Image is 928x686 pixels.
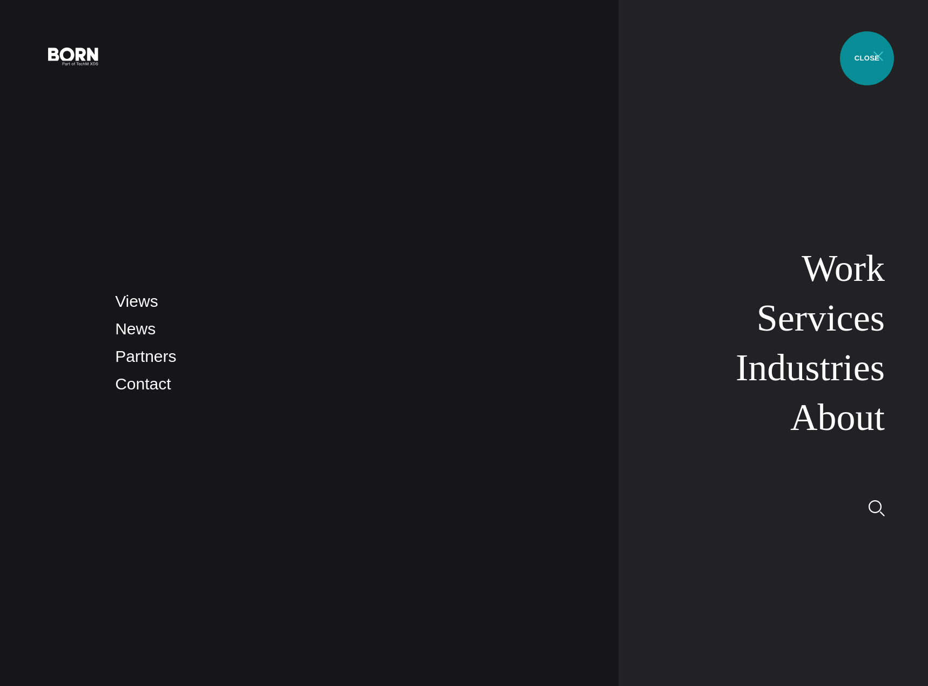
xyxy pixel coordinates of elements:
a: Contact [115,375,171,393]
button: Open [865,44,891,67]
a: Industries [736,347,885,388]
img: Search [869,500,885,516]
a: Work [802,247,885,289]
a: Services [757,297,885,339]
a: Partners [115,347,176,365]
a: About [790,396,885,438]
a: Views [115,292,158,310]
a: News [115,320,156,338]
